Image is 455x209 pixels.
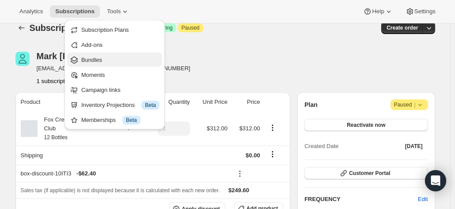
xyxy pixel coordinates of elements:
[55,8,95,15] span: Subscriptions
[37,76,82,85] button: Product actions
[414,101,415,108] span: |
[145,102,156,109] span: Beta
[67,38,162,52] button: Add-ons
[400,5,441,18] button: Settings
[413,192,433,206] button: Edit
[67,113,162,127] button: Memberships
[405,143,423,150] span: [DATE]
[81,101,159,110] div: Inventory Projections
[102,5,135,18] button: Tools
[304,195,418,204] h2: FREQUENCY
[67,68,162,82] button: Moments
[418,195,428,204] span: Edit
[19,8,43,15] span: Analytics
[394,100,425,109] span: Paused
[228,187,249,194] span: $249.60
[81,116,159,125] div: Memberships
[358,5,398,18] button: Help
[400,140,428,152] button: [DATE]
[265,149,280,159] button: Shipping actions
[37,52,144,61] div: Mark [PERSON_NAME]
[193,92,230,112] th: Unit Price
[425,170,446,191] div: Open Intercom Messenger
[37,64,190,73] span: [EMAIL_ADDRESS][DOMAIN_NAME] · [PHONE_NUMBER]
[81,72,105,78] span: Moments
[145,92,192,112] th: Quantity
[67,98,162,112] button: Inventory Projections
[304,119,428,131] button: Reactivate now
[44,134,68,141] small: 12 Bottles
[182,24,200,31] span: Paused
[107,8,121,15] span: Tools
[81,57,102,63] span: Bundles
[246,152,260,159] span: $0.00
[126,117,137,124] span: Beta
[21,169,227,178] div: box-discount-10ITI3
[14,5,48,18] button: Analytics
[414,8,436,15] span: Settings
[67,83,162,97] button: Campaign links
[15,52,30,66] span: Mark Holmes
[304,100,318,109] h2: Plan
[81,42,102,48] span: Add-ons
[15,22,28,34] button: Subscriptions
[230,92,263,112] th: Price
[265,123,280,133] button: Product actions
[21,187,220,194] span: Sales tax (if applicable) is not displayed because it is calculated with each new order.
[76,169,96,178] span: - $62.40
[304,142,338,151] span: Created Date
[67,53,162,67] button: Bundles
[207,125,227,132] span: $312.00
[15,92,146,112] th: Product
[30,23,143,33] span: Subscription #17681023060
[304,167,428,179] button: Customer Portal
[81,87,121,93] span: Campaign links
[387,24,418,31] span: Create order
[50,5,100,18] button: Subscriptions
[15,145,146,165] th: Shipping
[81,27,129,33] span: Subscription Plans
[239,125,260,132] span: $312.00
[67,23,162,37] button: Subscription Plans
[349,170,390,177] span: Customer Portal
[38,115,117,142] div: Fox Creek Circle Club Wine Club
[381,22,423,34] button: Create order
[372,8,384,15] span: Help
[347,122,385,129] span: Reactivate now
